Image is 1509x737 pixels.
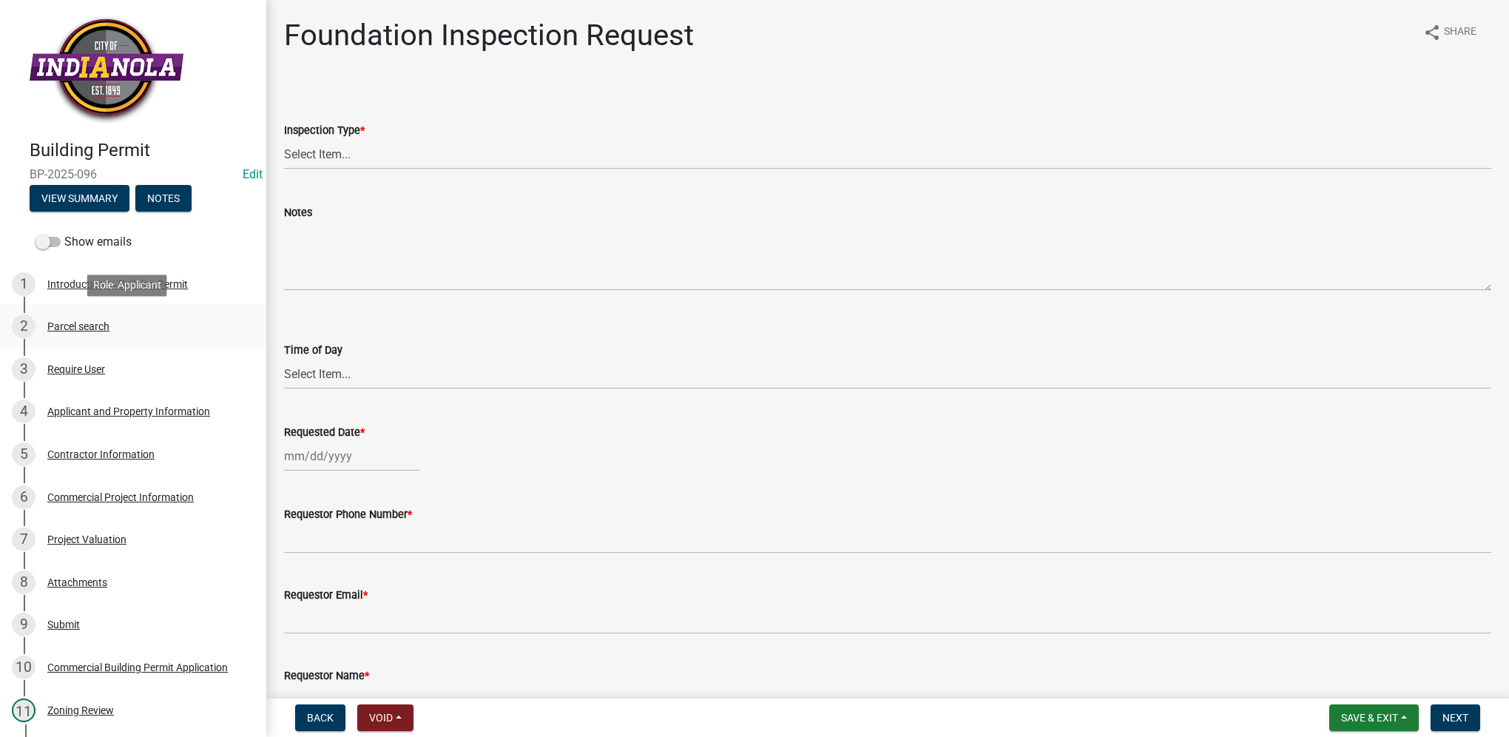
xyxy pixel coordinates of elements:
span: BP-2025-096 [30,167,237,181]
button: Next [1431,704,1480,731]
div: 1 [12,272,36,296]
div: 8 [12,571,36,594]
input: mm/dd/yyyy [284,441,419,471]
span: Save & Exit [1341,712,1398,724]
div: 7 [12,528,36,551]
span: Share [1444,24,1476,41]
div: 2 [12,314,36,338]
div: Require User [47,364,105,374]
button: View Summary [30,185,129,212]
label: Requestor Phone Number [284,510,412,520]
button: Void [357,704,413,731]
wm-modal-confirm: Edit Application Number [243,167,263,181]
label: Time of Day [284,346,342,356]
div: 9 [12,613,36,636]
label: Requestor Email [284,590,368,601]
span: Back [307,712,334,724]
div: Commercial Building Permit Application [47,662,228,673]
i: share [1423,24,1441,41]
div: Submit [47,619,80,630]
span: Next [1442,712,1468,724]
div: Contractor Information [47,449,155,460]
div: 3 [12,357,36,381]
label: Notes [284,208,312,218]
div: Role: Applicant [87,275,167,296]
a: Edit [243,167,263,181]
wm-modal-confirm: Summary [30,193,129,205]
button: Save & Exit [1329,704,1419,731]
div: Zoning Review [47,705,114,716]
div: 5 [12,442,36,466]
span: Void [369,712,393,724]
h1: Foundation Inspection Request [284,18,694,53]
img: City of Indianola, Iowa [30,16,183,124]
label: Show emails [36,233,132,251]
div: Commercial Project Information [47,492,194,502]
div: Attachments [47,577,107,588]
h4: Building Permit [30,140,254,161]
div: 4 [12,400,36,423]
div: 10 [12,656,36,679]
button: Back [295,704,345,731]
label: Inspection Type [284,126,365,136]
div: Applicant and Property Information [47,406,210,417]
div: 6 [12,485,36,509]
label: Requestor Name [284,671,369,682]
div: Introduction to Building Permit [47,279,188,289]
div: 11 [12,699,36,722]
button: shareShare [1411,18,1488,47]
label: Requested Date [284,428,365,438]
div: Parcel search [47,321,109,332]
div: Project Valuation [47,534,126,545]
button: Notes [135,185,192,212]
wm-modal-confirm: Notes [135,193,192,205]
